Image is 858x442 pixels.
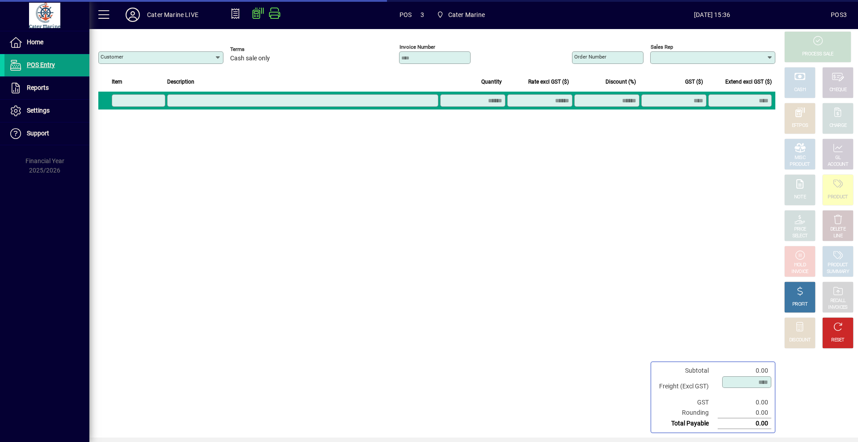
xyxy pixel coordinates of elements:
mat-label: Order number [574,54,606,60]
span: Support [27,130,49,137]
div: PRODUCT [828,262,848,269]
td: 0.00 [718,418,771,429]
div: PRICE [794,226,806,233]
td: 0.00 [718,408,771,418]
div: EFTPOS [792,122,808,129]
span: Reports [27,84,49,91]
div: LINE [833,233,842,240]
div: RECALL [830,298,846,304]
a: Support [4,122,89,145]
span: Home [27,38,43,46]
td: Total Payable [655,418,718,429]
span: Terms [230,46,284,52]
a: Reports [4,77,89,99]
td: Rounding [655,408,718,418]
td: Subtotal [655,366,718,376]
div: PRODUCT [790,161,810,168]
td: 0.00 [718,366,771,376]
div: INVOICES [828,304,847,311]
mat-label: Customer [101,54,123,60]
div: PRODUCT [828,194,848,201]
a: Home [4,31,89,54]
td: Freight (Excl GST) [655,376,718,397]
span: Cater Marine [433,7,488,23]
span: Discount (%) [606,77,636,87]
span: GST ($) [685,77,703,87]
div: CHARGE [829,122,847,129]
div: INVOICE [791,269,808,275]
div: Cater Marine LIVE [147,8,198,22]
span: Quantity [481,77,502,87]
div: SUMMARY [827,269,849,275]
span: Cater Marine [448,8,485,22]
span: Item [112,77,122,87]
div: DISCOUNT [789,337,811,344]
div: NOTE [794,194,806,201]
td: 0.00 [718,397,771,408]
mat-label: Invoice number [400,44,435,50]
span: Extend excl GST ($) [725,77,772,87]
span: POS Entry [27,61,55,68]
div: CHEQUE [829,87,846,93]
div: DELETE [830,226,845,233]
span: [DATE] 15:36 [593,8,831,22]
span: Rate excl GST ($) [528,77,569,87]
span: POS [400,8,412,22]
mat-label: Sales rep [651,44,673,50]
div: PROCESS SALE [802,51,833,58]
div: GL [835,155,841,161]
span: 3 [421,8,424,22]
div: POS3 [831,8,847,22]
button: Profile [118,7,147,23]
a: Settings [4,100,89,122]
div: HOLD [794,262,806,269]
span: Cash sale only [230,55,270,62]
td: GST [655,397,718,408]
div: ACCOUNT [828,161,848,168]
div: PROFIT [792,301,808,308]
div: CASH [794,87,806,93]
span: Description [167,77,194,87]
div: SELECT [792,233,808,240]
span: Settings [27,107,50,114]
div: RESET [831,337,845,344]
div: MISC [795,155,805,161]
